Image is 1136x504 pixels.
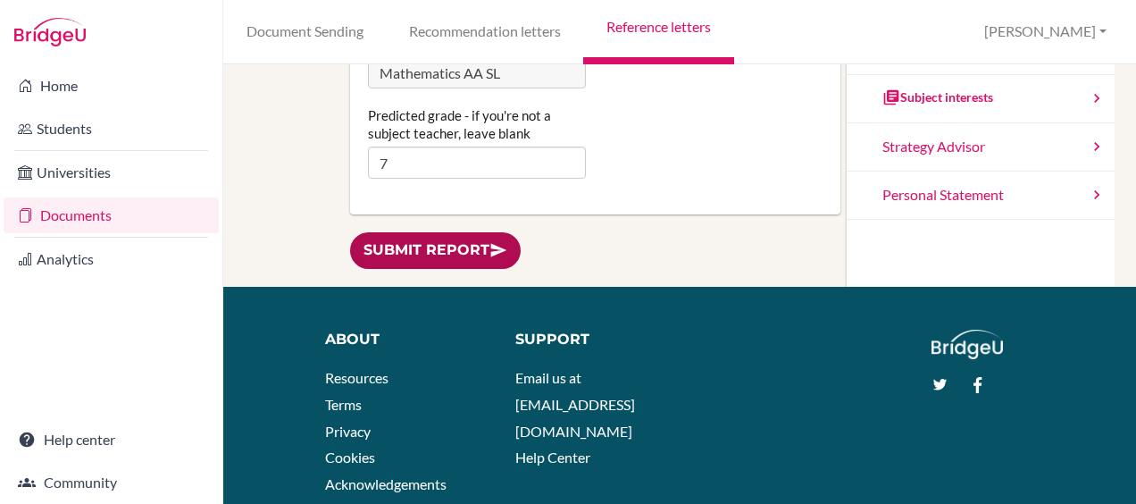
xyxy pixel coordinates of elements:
a: Terms [325,396,362,413]
a: Email us at [EMAIL_ADDRESS][DOMAIN_NAME] [515,369,635,439]
a: Acknowledgements [325,475,447,492]
a: Analytics [4,241,219,277]
img: Bridge-U [14,18,86,46]
div: Subject interests [882,88,993,106]
img: logo_white@2x-f4f0deed5e89b7ecb1c2cc34c3e3d731f90f0f143d5ea2071677605dd97b5244.png [931,330,1004,359]
a: Resources [325,369,388,386]
label: Predicted grade - if you're not a subject teacher, leave blank [368,106,586,142]
a: Help Center [515,449,590,466]
a: Cookies [325,449,375,466]
a: Students [4,111,219,147]
a: Home [4,68,219,104]
a: Strategy Advisor [847,123,1115,172]
div: About [325,330,489,350]
a: Documents [4,197,219,233]
a: Universities [4,155,219,190]
button: [PERSON_NAME] [976,15,1115,48]
a: Personal Statement [847,172,1115,220]
a: Community [4,465,219,500]
a: Submit report [350,232,521,269]
a: Subject interests [847,75,1115,123]
div: Support [515,330,667,350]
a: Privacy [325,423,371,440]
a: Help center [4,422,219,458]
